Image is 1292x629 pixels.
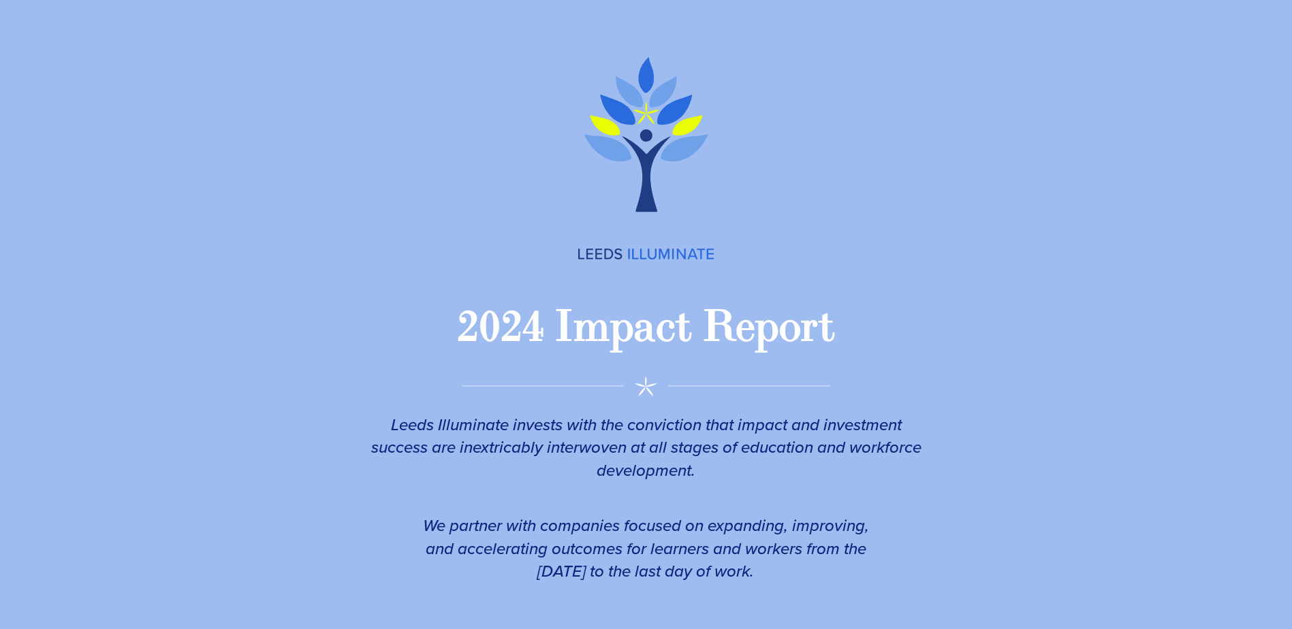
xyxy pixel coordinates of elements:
div: e [736,299,755,355]
em: We partner with companies focused on expanding, improving, and accelerating outcomes for learners... [423,513,869,583]
div: o [779,299,801,355]
div: R [703,299,736,355]
div: 2 [501,299,522,355]
div: r [801,299,818,355]
div: t [818,299,835,355]
div: p [610,299,634,355]
em: Leeds Illuminate invests with the conviction that impact and investment success are inextricably ... [371,413,921,483]
div: m [573,299,610,355]
div: 4 [522,299,544,355]
div: t [675,299,692,355]
div: 2 [457,299,479,355]
div: a [634,299,656,355]
div: 0 [479,299,501,355]
div: c [656,299,675,355]
div: p [755,299,779,355]
div: I [555,299,573,355]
